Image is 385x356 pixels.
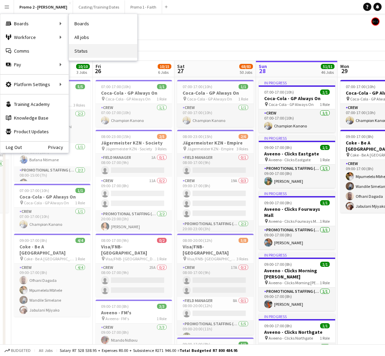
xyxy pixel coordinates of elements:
span: 1 Role [320,280,330,285]
app-card-role: Events (Driver)1/106:00-18:00 (12h)Bafana Ntimane [14,143,90,166]
h3: Visa/FNB- [GEOGRAPHIC_DATA] [96,244,172,256]
span: 07:00-17:00 (10h) [19,188,49,193]
app-job-card: In progress07:00-17:00 (10h)1/1Coca-Cola - GP Always On Coca-Cola - GP Always On1 RoleCrew1/107:0... [259,80,335,133]
div: In progress [259,252,335,258]
div: 07:00-17:00 (10h)1/1Coca-Cola - GP Always On Coca-Cola - GP Always On1 RoleCrew1/107:00-17:00 (10... [14,184,90,231]
app-card-role: Crew11A0/209:00-17:00 (8h) [96,177,172,210]
app-card-role: Field Manager8A0/108:00-20:00 (12h) [177,297,254,320]
span: 09:00-17:00 (8h) [19,238,47,243]
span: 07:00-17:00 (10h) [346,84,375,89]
app-job-card: 07:00-17:00 (10h)1/1Coca-Cola - GP Always On Coca-Cola - GP Always On1 RoleCrew1/107:00-17:00 (10... [177,80,254,127]
app-user-avatar: Eddie Malete [371,17,380,26]
span: 3 Roles [237,256,248,261]
button: Casting/Training Dates [73,0,125,14]
span: Sun [259,63,267,69]
app-card-role: Promotional Staffing (Brand Ambassadors)1/109:00-17:00 (8h)[PERSON_NAME] [259,165,335,188]
span: 3 Roles [237,146,248,151]
h3: Aveeno - FM's [96,310,172,316]
span: Fri [96,63,101,69]
div: 08:00-20:00 (12h)5/8Visa/FNB- [GEOGRAPHIC_DATA] Visa/FNB- [GEOGRAPHIC_DATA]3 RolesCrew17A0/208:00... [177,234,254,335]
span: 5/8 [239,238,248,243]
span: 1 Role [75,200,85,205]
span: 08:00-20:00 (12h) [183,238,212,243]
h3: Coke - Be A [GEOGRAPHIC_DATA] [14,244,90,256]
span: 1 Role [320,219,330,224]
span: 3/3 [157,304,167,309]
h3: Aveeno - Clicks Morning [PERSON_NAME] [259,268,335,280]
span: 09:00-17:00 (8h) [264,200,292,205]
div: In progress [259,135,335,141]
button: Budgeted [3,347,32,354]
span: 1 Role [320,157,330,162]
div: In progress [259,80,335,85]
app-card-role: Field Manager1A0/108:00-17:00 (9h) [96,154,172,177]
div: 50 Jobs [240,70,253,75]
app-card-role: Crew1/107:00-17:00 (10h)Champion Kanono [96,104,172,127]
div: 6 Jobs [158,70,171,75]
app-card-role: Field Manager0/108:00-17:00 (9h) [177,154,254,177]
a: Privacy [48,145,69,150]
span: 1/1 [157,84,167,89]
div: 08:00-23:00 (15h)2/6Jägermeister KZN - Empire Jägermeister KZN - Empire3 RolesField Manager0/108:... [177,130,254,231]
div: Workforce [0,30,69,44]
h3: Aveeno - Clicks Eastgate [259,151,335,157]
div: Platform Settings [0,78,69,91]
span: 3 Roles [155,146,167,151]
span: Visa/FNB- [GEOGRAPHIC_DATA] [187,256,237,261]
span: 51/51 [321,64,334,69]
app-job-card: In progress09:00-17:00 (8h)1/1Aveeno - Clicks Morning [PERSON_NAME] Aveeno - Clicks Morning [PERS... [259,252,335,311]
app-card-role: Crew1/107:00-17:00 (10h)Champion Kanono [177,104,254,127]
div: 3 Jobs [76,70,89,75]
span: 0/2 [157,238,167,243]
app-job-card: 08:00-23:00 (15h)2/5Jägermeister KZN - Society Jägermeister KZN - Society3 RolesField Manager1A0/... [96,130,172,231]
span: 09:00-17:00 (8h) [183,342,210,347]
span: 1 Role [157,316,167,321]
app-card-role: Promotional Staffing (Brand Ambassadors)2/220:00-23:00 (3h) [177,220,254,253]
span: 07:00-17:00 (10h) [101,84,131,89]
a: All jobs [69,30,137,44]
a: Log Out [0,145,22,150]
h3: Jägermeister KZN - Empire [177,140,254,146]
span: 1/1 [320,200,330,205]
h3: Visa/FNB- [GEOGRAPHIC_DATA] [177,244,254,256]
span: All jobs [38,348,54,353]
span: 27 [176,67,185,75]
div: In progress [259,314,335,319]
span: 1/1 [239,84,248,89]
h3: Coca-Cola - GP Always On [177,90,254,96]
div: In progress09:00-17:00 (8h)1/1Aveeno - Clicks Fourways Mall Aveeno - Clicks Fourways Mall1 RolePr... [259,191,335,249]
app-job-card: In progress09:00-17:00 (8h)1/1Aveeno - Clicks Eastgate Aveeno - Clicks Eastgate1 RolePromotional ... [259,135,335,188]
span: Aveeno - Clicks Eastgate [269,157,311,162]
h3: Coca-Cola - GP Always On [259,95,335,101]
div: Pay [0,58,69,71]
h3: Coca-Cola - GP Always On [14,194,90,200]
span: 08:00-17:00 (9h) [101,238,129,243]
div: Salary R7 528 538.95 + Expenses R0.00 + Subsistence R271 946.00 = [60,348,238,353]
h3: Jägermeister KZN - Society [96,140,172,146]
span: Coca-Cola - GP Always On [187,96,232,101]
span: 1/1 [320,145,330,150]
app-job-card: 08:00-17:00 (9h)0/2Visa/FNB- [GEOGRAPHIC_DATA] Visa/FNB- [GEOGRAPHIC_DATA]1 RoleCrew25A0/208:00-1... [96,234,172,297]
h3: Aveeno - Clicks Fourways Mall [259,206,335,218]
app-card-role: Promotional Staffing (Brand Ambassadors)2/220:00-23:00 (3h)[PERSON_NAME] [96,210,172,243]
span: 1 Role [320,102,330,107]
span: 3 Roles [73,102,85,108]
span: 2/6 [239,134,248,139]
div: Boards [0,17,69,30]
span: 09:00-17:00 (8h) [264,262,292,267]
span: 5/5 [75,84,85,89]
div: 07:00-17:00 (10h)1/1Coca-Cola - GP Always On Coca-Cola - GP Always On1 RoleCrew1/107:00-17:00 (10... [96,80,172,127]
span: Jägermeister KZN - Society [105,146,152,151]
div: 46 Jobs [321,70,334,75]
span: 28 [258,67,267,75]
span: Jägermeister KZN - Empire [187,146,233,151]
app-card-role: Crew1/107:00-17:00 (10h)Champion Kanono [14,208,90,231]
app-card-role: Crew25A0/208:00-17:00 (9h) [96,264,172,297]
h3: Aveeno - Clicks Northgate [259,329,335,335]
h3: Coca-Cola - GP Always On [96,90,172,96]
span: Coke - Be A [GEOGRAPHIC_DATA] [24,256,75,261]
